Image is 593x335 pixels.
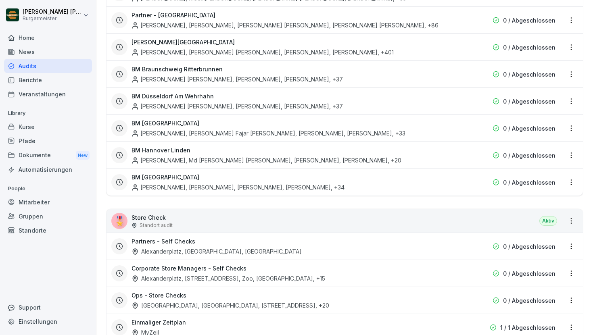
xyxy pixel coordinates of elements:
p: 0 / Abgeschlossen [503,124,555,133]
p: People [4,182,92,195]
h3: BM Düsseldorf Am Wehrhahn [132,92,214,100]
h3: Partner - [GEOGRAPHIC_DATA] [132,11,215,19]
p: 1 / 1 Abgeschlossen [500,323,555,332]
a: Home [4,31,92,45]
div: [PERSON_NAME], Md [PERSON_NAME] [PERSON_NAME], [PERSON_NAME], [PERSON_NAME] , +20 [132,156,401,164]
div: Dokumente [4,148,92,163]
p: [PERSON_NAME] [PERSON_NAME] [23,8,81,15]
p: Standort audit [140,222,173,229]
p: 0 / Abgeschlossen [503,242,555,251]
p: 0 / Abgeschlossen [503,43,555,52]
div: [PERSON_NAME], [PERSON_NAME] Fajar [PERSON_NAME], [PERSON_NAME], [PERSON_NAME] , +33 [132,129,405,137]
a: DokumenteNew [4,148,92,163]
div: Alexanderplatz, [STREET_ADDRESS], Zoo, [GEOGRAPHIC_DATA] , +15 [132,274,325,283]
a: Veranstaltungen [4,87,92,101]
div: 🎖️ [111,213,127,229]
div: [GEOGRAPHIC_DATA], [GEOGRAPHIC_DATA], [STREET_ADDRESS] , +20 [132,301,329,310]
a: Audits [4,59,92,73]
p: 0 / Abgeschlossen [503,296,555,305]
p: 0 / Abgeschlossen [503,269,555,278]
a: Automatisierungen [4,162,92,177]
h3: BM Braunschweig Ritterbrunnen [132,65,223,73]
a: Pfade [4,134,92,148]
div: [PERSON_NAME] [PERSON_NAME], [PERSON_NAME], [PERSON_NAME] , +37 [132,75,343,83]
a: News [4,45,92,59]
div: Alexanderplatz, [GEOGRAPHIC_DATA], [GEOGRAPHIC_DATA] [132,247,302,256]
a: Einstellungen [4,314,92,329]
div: [PERSON_NAME] [PERSON_NAME], [PERSON_NAME], [PERSON_NAME] , +37 [132,102,343,110]
p: 0 / Abgeschlossen [503,16,555,25]
h3: BM [GEOGRAPHIC_DATA] [132,173,199,181]
a: Standorte [4,223,92,237]
p: Burgermeister [23,16,81,21]
div: [PERSON_NAME], [PERSON_NAME], [PERSON_NAME], [PERSON_NAME] , +34 [132,183,345,191]
h3: Partners - Self Checks [132,237,195,246]
h3: BM [GEOGRAPHIC_DATA] [132,119,199,127]
p: 0 / Abgeschlossen [503,97,555,106]
div: [PERSON_NAME], [PERSON_NAME], [PERSON_NAME] [PERSON_NAME], [PERSON_NAME] [PERSON_NAME] , +86 [132,21,438,29]
p: Library [4,107,92,120]
div: Aktiv [539,216,557,226]
div: [PERSON_NAME], [PERSON_NAME] [PERSON_NAME], [PERSON_NAME], [PERSON_NAME] , +401 [132,48,394,56]
div: New [76,151,90,160]
h3: Einmaliger Zeitplan [132,318,186,327]
h3: [PERSON_NAME][GEOGRAPHIC_DATA] [132,38,235,46]
a: Berichte [4,73,92,87]
h3: Corporate Store Managers - Self Checks [132,264,246,273]
h3: BM Hannover Linden [132,146,190,154]
a: Kurse [4,120,92,134]
p: Store Check [132,213,173,222]
a: Gruppen [4,209,92,223]
p: 0 / Abgeschlossen [503,151,555,160]
div: Support [4,300,92,314]
p: 0 / Abgeschlossen [503,178,555,187]
a: Mitarbeiter [4,195,92,209]
p: 0 / Abgeschlossen [503,70,555,79]
h3: Ops - Store Checks [132,291,186,300]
